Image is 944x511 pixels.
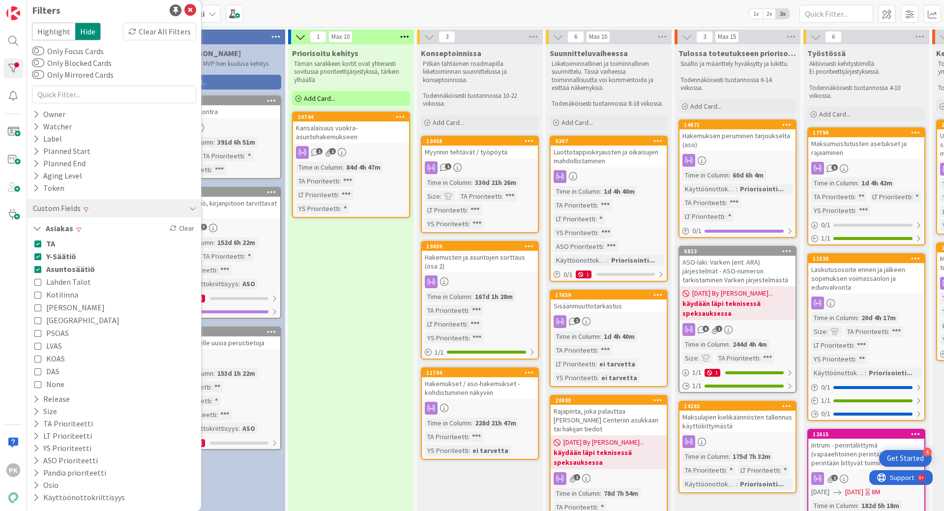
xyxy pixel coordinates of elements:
div: Käyttöönottokriittisyys [682,479,736,489]
span: : [211,164,212,175]
div: 14671 [684,121,796,128]
div: 6823 [684,248,796,255]
div: 9307 [555,138,667,145]
div: 20744Kansalaisuus vuokra-asuntohakemukseen [293,113,409,143]
div: Luottotappiokirjausten ja oikaisujen mahdollistaminen [551,146,667,167]
div: 19459Hakemusten ja asuntojen sorttaus (osa 2) [422,242,538,272]
span: Y-Säätiö [46,250,76,263]
span: [DATE] By [PERSON_NAME]... [563,437,644,448]
span: : [597,200,598,210]
a: 11538Laskutusosoite ennen ja jälkeen sopimuksen voimassaolon ja edunvalvontaTime in Column:20d 4h... [807,253,925,421]
div: 12615 [808,430,924,439]
button: Asiakas [32,222,74,235]
div: 0/11 [164,292,280,304]
div: 0/1 [679,225,796,237]
div: 17799 [813,129,924,136]
b: käydään läpi teknisessä speksauksessa [682,299,793,318]
div: 20888Rajapinta, joka palauttaa [PERSON_NAME] Centeriin asukkaan tai hakijan tiedot [551,396,667,435]
div: LT Prioriteetti [682,211,724,222]
div: Priorisointi... [737,183,786,194]
div: Time in Column [425,177,471,188]
span: : [342,162,344,173]
div: TA Prioriteetti [682,197,726,208]
a: 19458Myynnin tehtävät / työpöytäTime in Column:330d 21h 26mSize:TA Prioriteetti:***LT Prioriteett... [421,136,539,233]
span: Kotilinna [46,288,78,301]
b: käydään läpi teknisessä speksauksessa [554,448,664,467]
span: : [726,465,727,476]
div: 1/1 [679,380,796,392]
div: 20d 4h 17m [859,312,898,323]
div: 1 [576,271,591,278]
span: Add Card... [561,118,593,127]
div: Time in Column [811,178,857,188]
span: Add Card... [819,110,851,119]
div: LT Prioriteetti [425,319,467,330]
div: 19458Myynnin tehtävät / työpöytä [422,137,538,158]
div: Asuntosäätiö, kirjanpitoon tarvittavat muutokset [164,197,280,218]
span: 1 / 1 [821,233,830,243]
button: YS Prioriteetti [32,442,92,454]
button: ASO Prioriteetti [32,454,99,467]
span: : [338,189,339,200]
span: : [888,326,889,337]
input: Quick Filter... [799,5,873,23]
button: Asuntosäätiö [34,263,95,275]
div: YS Prioriteetti [425,445,469,456]
button: Size [32,405,58,418]
div: 19459 [426,243,538,250]
span: Add Card... [690,102,722,111]
span: : [340,203,341,214]
span: 1 [445,163,451,170]
div: 1 [705,369,720,377]
span: : [339,176,341,186]
div: Time in Column [682,339,729,350]
button: KOAS [34,352,65,365]
button: DAS [34,365,59,378]
span: : [855,205,856,216]
div: Hakemusten ja asuntojen sorttaus (osa 2) [422,251,538,272]
span: 1 [316,148,323,154]
span: 1 / 1 [692,367,702,378]
span: Add Card... [304,94,335,103]
div: 1/1 [808,232,924,244]
span: Asuntosäätiö [46,263,95,275]
div: 19458 [422,137,538,146]
span: : [440,191,442,202]
button: [PERSON_NAME] [34,301,105,314]
div: Time in Column [682,451,729,462]
span: : [213,237,215,248]
div: YS Prioriteetti [425,332,469,343]
label: Only Mirrored Cards [32,69,114,81]
span: : [600,331,601,342]
span: [GEOGRAPHIC_DATA] [46,314,119,327]
div: 17659Sisäänmuuttotarkastus [551,291,667,312]
div: 0/11 [551,269,667,281]
span: : [855,354,856,364]
div: Time in Column [554,186,600,197]
button: PSOAS [34,327,69,339]
span: : [244,150,245,161]
span: : [210,382,212,392]
span: 6 [703,326,709,332]
span: 1 / 1 [821,395,830,406]
div: LT Prioriteetti [811,340,853,351]
button: Only Focus Cards [32,46,44,56]
div: 391d 6h 51m [215,137,258,148]
span: : [244,251,245,262]
span: : [600,186,601,197]
div: TA Prioriteetti [296,176,339,186]
span: : [469,332,470,343]
div: 7250Vastikereskontra [164,96,280,118]
span: : [603,241,604,252]
div: 9307Luottotappiokirjausten ja oikaisujen mahdollistaminen [551,137,667,167]
div: Käyttöönottokriittisyys [811,367,865,378]
div: Myynnin tehtävät / työpöytä [422,146,538,158]
div: 1d 4h 40m [601,331,637,342]
span: : [724,211,726,222]
span: : [855,191,856,202]
div: TA Prioriteetti [554,200,597,210]
div: YS Prioriteetti [811,354,855,364]
div: 10669 [164,188,280,197]
div: 1/11 [679,366,796,379]
span: : [468,431,470,442]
